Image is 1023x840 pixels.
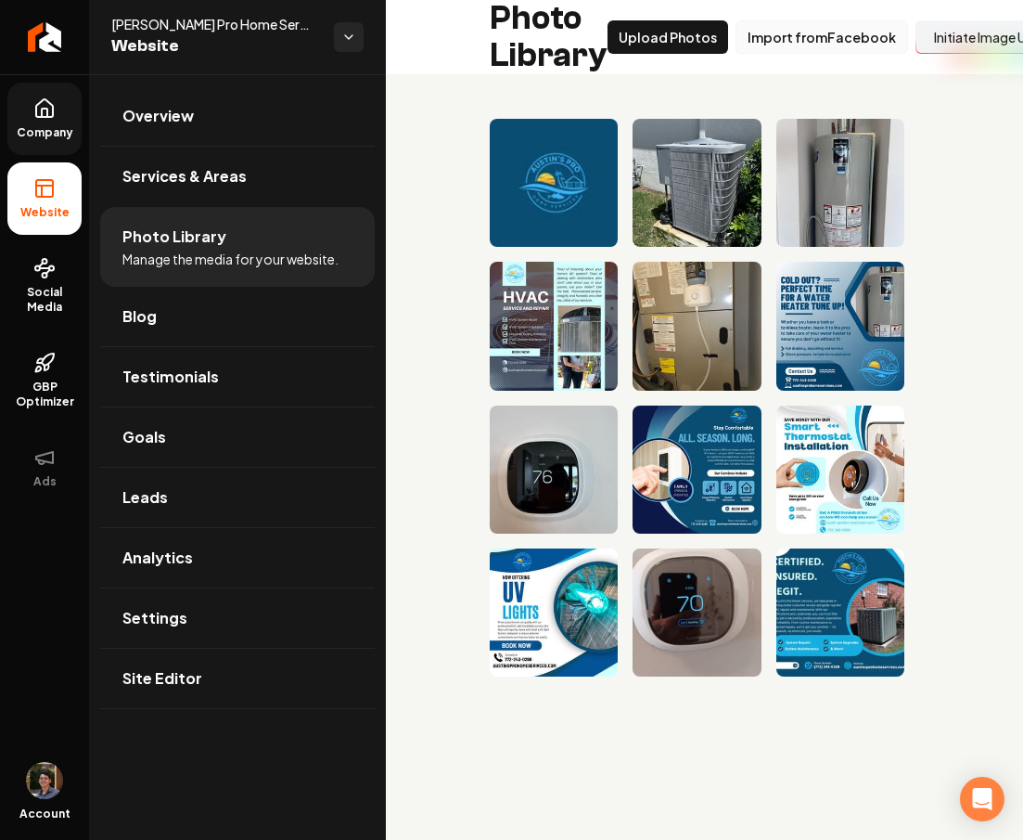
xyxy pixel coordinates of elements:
button: Open user button [26,762,63,799]
span: Services & Areas [122,165,247,187]
a: Settings [100,588,375,648]
span: Social Media [7,285,82,315]
img: Rebolt Logo [28,22,62,52]
img: Austin's Pro Home Services offers HVAC, air quality, smart home, water heater services. [633,691,761,820]
img: Gray outdoor air conditioning unit installed on a concrete base beside a building. [633,119,761,247]
span: Settings [122,607,187,629]
span: Goals [122,426,166,448]
a: Leads [100,468,375,527]
a: Blog [100,287,375,346]
span: Analytics [122,547,193,569]
a: Analytics [100,528,375,588]
span: Photo Library [122,226,226,248]
img: Smart thermostat installation for home comfort, featuring temperature and air quality monitoring. [490,691,618,820]
a: Overview [100,86,375,146]
img: UV light installation service for improved air quality by Austin's Pro Home Services. [490,549,618,677]
span: Account [19,807,70,821]
img: HVAC service advertisement featuring a smart thermostat, showcasing comfort and energy solutions. [633,406,761,534]
button: Ads [7,432,82,504]
img: Water heater tune-up service advertisement featuring tank and tankless options, contact info. [776,262,904,390]
span: Ads [26,474,64,489]
span: Website [111,33,319,59]
img: HVAC service and repair ad highlighting installation, maintenance, and air quality solutions. [490,262,618,390]
a: Services & Areas [100,147,375,206]
img: Austin's Pro Home Services: Certified HVAC repairs, maintenance, and upgrades, ensuring quality a... [776,549,904,677]
img: HVAC unit with controls and labels, showcasing efficient heating and cooling system. [633,262,761,390]
img: Ecobee smart thermostat displaying temperature at 70°F with humidity level at 56%. [633,549,761,677]
span: Manage the media for your website. [122,250,339,268]
img: Ecobee smart thermostat displaying 76°F on a white wall, with a modern design. [490,406,618,534]
img: Mitchell Stahl [26,762,63,799]
img: Gray hot water heater with safety instructions, located in a compact utility space. [776,119,904,247]
span: [PERSON_NAME] Pro Home Services [111,15,319,33]
span: Testimonials [122,366,219,388]
span: Overview [122,105,194,127]
a: Site Editor [100,649,375,708]
a: Social Media [7,242,82,330]
a: Testimonials [100,347,375,407]
img: Smart thermostat installation promotion with savings details and contact information. [776,406,904,534]
span: Site Editor [122,667,202,690]
span: Blog [122,305,157,328]
img: Logo of Austin's Pro Home Services featuring a sunset, palm trees, and a house icon. [490,119,618,247]
span: Leads [122,486,168,509]
a: Goals [100,407,375,467]
a: Company [7,83,82,155]
span: Website [13,205,77,220]
div: Open Intercom Messenger [960,777,1004,821]
span: Company [9,125,81,140]
button: Upload Photos [607,20,728,54]
span: GBP Optimizer [7,380,82,409]
button: Import fromFacebook [735,20,908,54]
a: GBP Optimizer [7,337,82,424]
